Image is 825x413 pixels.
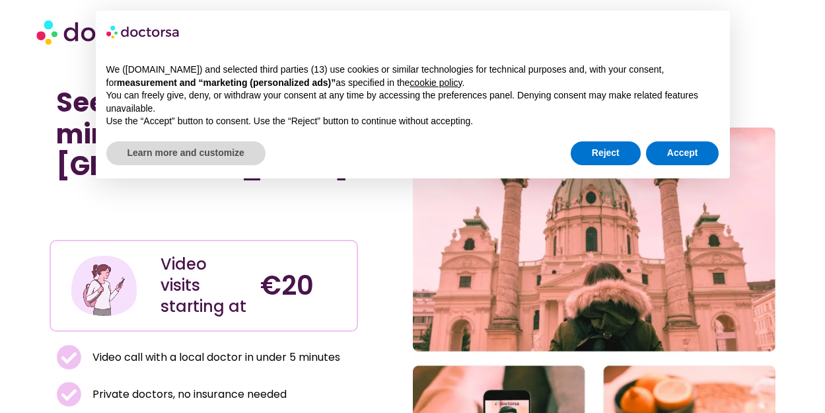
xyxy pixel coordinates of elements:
button: Learn more and customize [106,141,266,165]
h1: See a doctor online in minutes in [GEOGRAPHIC_DATA] [56,87,351,182]
span: Private doctors, no insurance needed [89,385,287,404]
a: cookie policy [410,77,462,88]
img: logo [106,21,180,42]
div: Video visits starting at [161,254,247,317]
h4: €20 [260,270,347,301]
iframe: Customer reviews powered by Trustpilot [56,211,351,227]
p: You can freely give, deny, or withdraw your consent at any time by accessing the preferences pane... [106,89,719,115]
p: Use the “Accept” button to consent. Use the “Reject” button to continue without accepting. [106,115,719,128]
iframe: Customer reviews powered by Trustpilot [56,195,254,211]
p: We ([DOMAIN_NAME]) and selected third parties (13) use cookies or similar technologies for techni... [106,63,719,89]
button: Reject [571,141,641,165]
span: Video call with a local doctor in under 5 minutes [89,348,340,367]
strong: measurement and “marketing (personalized ads)” [117,77,336,88]
img: Illustration depicting a young woman in a casual outfit, engaged with her smartphone. She has a p... [69,251,139,320]
button: Accept [646,141,719,165]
